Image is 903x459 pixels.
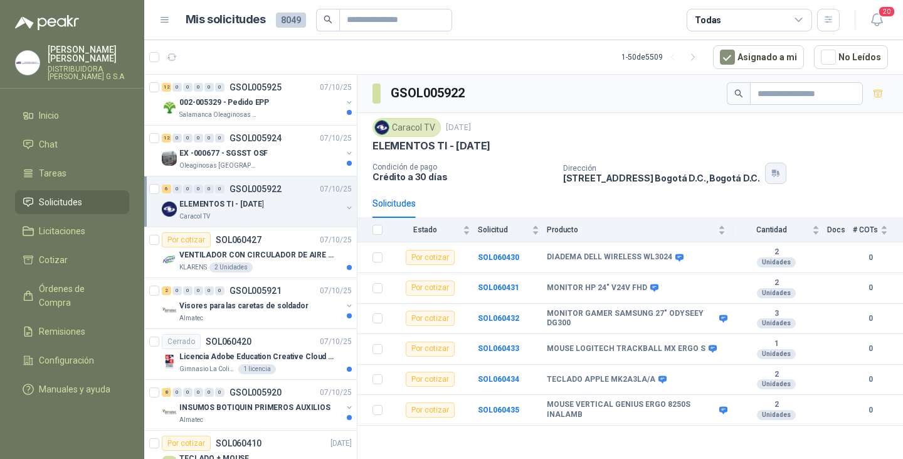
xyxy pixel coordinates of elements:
p: Oleaginosas [GEOGRAPHIC_DATA][PERSON_NAME] [179,161,258,171]
a: SOL060431 [478,283,519,292]
a: Cotizar [15,248,129,272]
button: Asignado a mi [713,45,804,69]
p: GSOL005925 [230,83,282,92]
span: Solicitudes [39,195,82,209]
a: Inicio [15,104,129,127]
div: 0 [204,388,214,397]
b: MOUSE LOGITECH TRACKBALL MX ERGO S [547,344,705,354]
button: No Leídos [814,45,888,69]
p: INSUMOS BOTIQUIN PRIMEROS AUXILIOS [179,402,330,414]
span: Producto [547,225,716,234]
th: # COTs [853,218,903,242]
img: Company Logo [162,354,177,369]
div: 6 [162,185,171,193]
th: Producto [547,218,733,242]
a: 2 0 0 0 0 0 GSOL00592107/10/25 Company LogoVisores para las caretas de soldadorAlmatec [162,283,354,323]
b: 3 [733,309,820,319]
div: 0 [204,185,214,193]
p: Licencia Adobe Education Creative Cloud for enterprise license lab and classroom [179,351,335,363]
p: Caracol TV [179,212,210,222]
b: TECLADO APPLE MK2A3LA/A [547,375,655,385]
div: 0 [215,388,224,397]
a: Órdenes de Compra [15,277,129,315]
span: search [324,15,332,24]
p: SOL060420 [206,337,251,346]
span: Estado [390,225,460,234]
p: EX -000677 - SGSST OSF [179,148,268,159]
span: search [734,89,743,98]
div: Por cotizar [162,232,211,247]
span: 8049 [276,13,306,28]
h1: Mis solicitudes [186,11,266,29]
p: 002-005329 - Pedido EPP [179,97,269,109]
span: Cantidad [733,225,810,234]
div: 0 [183,185,193,193]
div: Cerrado [162,334,201,349]
span: # COTs [853,225,878,234]
div: Unidades [757,349,796,359]
a: SOL060435 [478,406,519,414]
p: [DATE] [330,438,352,450]
p: Visores para las caretas de soldador [179,300,309,312]
span: 20 [878,6,895,18]
a: SOL060434 [478,375,519,384]
b: 2 [733,278,820,288]
b: MONITOR HP 24" V24V FHD [547,283,647,293]
img: Company Logo [162,202,177,217]
img: Logo peakr [15,15,79,30]
span: Cotizar [39,253,68,267]
b: MOUSE VERTICAL GENIUS ERGO 8250S INALAMB [547,400,716,419]
span: Chat [39,138,58,151]
p: 07/10/25 [320,285,352,297]
a: Configuración [15,348,129,372]
div: 0 [194,185,203,193]
p: [PERSON_NAME] [PERSON_NAME] [48,45,129,63]
a: 12 0 0 0 0 0 GSOL00592507/10/25 Company Logo002-005329 - Pedido EPPSalamanca Oleaginosas SAS [162,80,354,120]
th: Estado [390,218,478,242]
p: SOL060410 [216,439,261,448]
a: 6 0 0 0 0 0 GSOL00592207/10/25 Company LogoELEMENTOS TI - [DATE]Caracol TV [162,181,354,222]
th: Docs [827,218,853,242]
b: SOL060433 [478,344,519,353]
div: 0 [215,83,224,92]
div: 12 [162,134,171,143]
img: Company Logo [162,303,177,318]
b: 0 [853,374,888,386]
div: Por cotizar [406,311,455,326]
b: 0 [853,343,888,355]
img: Company Logo [162,151,177,166]
b: MONITOR GAMER SAMSUNG 27" ODYSEEY DG300 [547,309,716,328]
b: 2 [733,400,820,410]
span: Inicio [39,109,59,122]
p: Almatec [179,415,203,425]
div: 0 [183,134,193,143]
div: 0 [172,388,182,397]
p: KLARENS [179,262,207,273]
div: Solicitudes [372,197,416,210]
p: 07/10/25 [320,82,352,94]
p: GSOL005921 [230,286,282,295]
a: Remisiones [15,320,129,343]
p: [DATE] [446,122,471,134]
div: 1 - 50 de 5509 [621,47,703,67]
p: GSOL005920 [230,388,282,397]
div: 0 [183,83,193,92]
div: 0 [172,286,182,295]
img: Company Logo [162,405,177,420]
button: 20 [865,9,888,31]
b: 0 [853,404,888,416]
div: 0 [194,286,203,295]
p: 07/10/25 [320,183,352,195]
div: Unidades [757,318,796,328]
a: 8 0 0 0 0 0 GSOL00592007/10/25 Company LogoINSUMOS BOTIQUIN PRIMEROS AUXILIOSAlmatec [162,385,354,425]
b: 0 [853,313,888,325]
a: SOL060432 [478,314,519,323]
a: SOL060430 [478,253,519,262]
div: 0 [204,134,214,143]
img: Company Logo [16,51,40,75]
div: Por cotizar [406,372,455,387]
a: Manuales y ayuda [15,377,129,401]
div: Por cotizar [406,402,455,418]
img: Company Logo [162,252,177,267]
